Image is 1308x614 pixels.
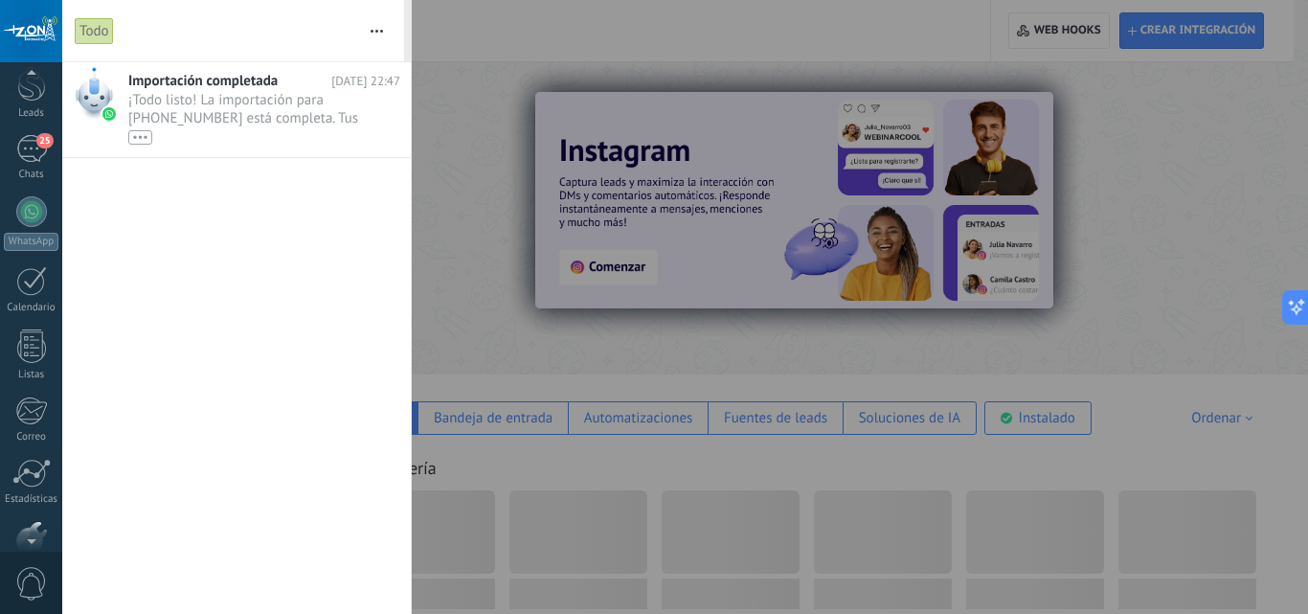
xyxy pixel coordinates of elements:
[4,107,59,120] div: Leads
[4,431,59,443] div: Correo
[36,133,53,148] span: 25
[4,233,58,251] div: WhatsApp
[75,17,114,45] div: Todo
[4,302,59,314] div: Calendario
[128,91,364,145] span: ¡Todo listo! La importación para [PHONE_NUMBER] está completa. Tus datos de WhatsApp están listos...
[102,107,116,121] img: waba.svg
[128,72,278,90] span: Importación completada
[4,169,59,181] div: Chats
[128,130,152,145] div: •••
[4,369,59,381] div: Listas
[331,72,400,90] span: [DATE] 22:47
[4,493,59,506] div: Estadísticas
